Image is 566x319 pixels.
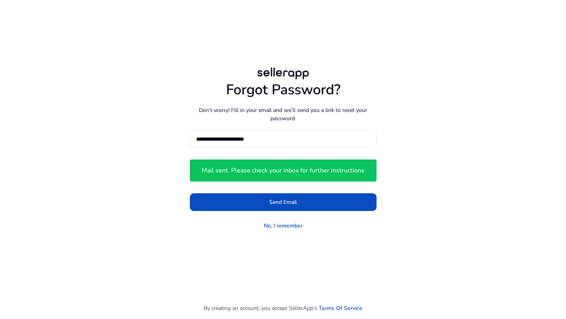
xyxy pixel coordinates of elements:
h4: Mail sent. Please check your inbox for further instructions [202,167,364,174]
a: Terms Of Service [319,304,362,312]
a: No, I remember [264,222,303,230]
p: Don’t worry! Fill in your email and we’ll send you a link to reset your password. [190,106,377,123]
button: Send Email [190,193,377,211]
span: Send Email [269,198,297,206]
h1: Forgot Password? [190,81,377,98]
